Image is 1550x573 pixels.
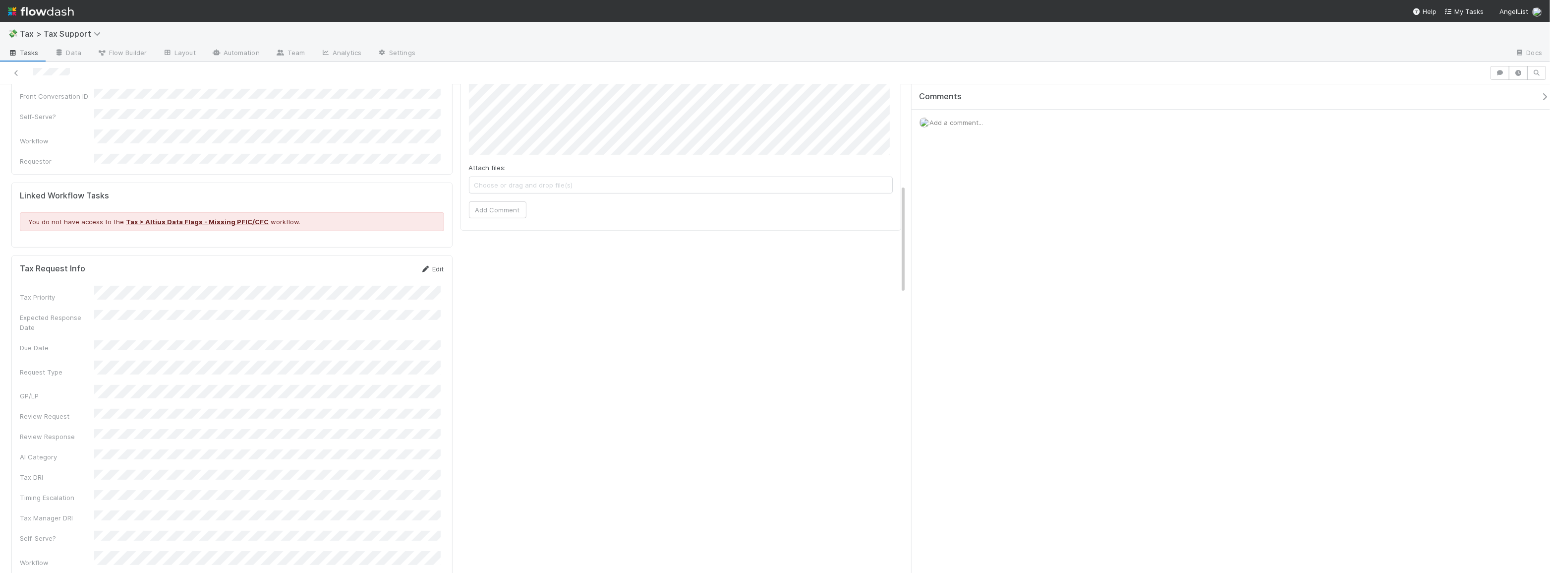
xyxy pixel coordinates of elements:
div: Workflow [20,558,94,568]
span: Add a comment... [929,119,983,127]
div: Due Date [20,343,94,353]
div: You do not have access to the workflow. [20,212,444,231]
div: Request Type [20,367,94,377]
img: avatar_85833754-9fc2-4f19-a44b-7938606ee299.png [1532,7,1542,17]
span: Choose or drag and drop file(s) [469,177,893,193]
label: Attach files: [469,163,506,173]
div: Workflow [20,136,94,146]
div: Tax Priority [20,292,94,302]
a: Data [47,46,89,62]
button: Add Comment [469,201,526,218]
div: Tax DRI [20,472,94,482]
a: Docs [1507,46,1550,62]
span: Tasks [8,48,39,58]
a: Team [268,46,313,62]
div: Requestor [20,156,94,166]
span: Flow Builder [97,48,147,58]
span: AngelList [1499,7,1528,15]
div: GP/LP [20,391,94,401]
div: Self-Serve? [20,112,94,122]
div: Front Conversation ID [20,91,94,101]
a: Layout [155,46,204,62]
a: Edit [421,265,444,273]
a: My Tasks [1444,6,1484,16]
img: avatar_85833754-9fc2-4f19-a44b-7938606ee299.png [919,118,929,127]
div: Review Request [20,411,94,421]
div: Expected Response Date [20,313,94,332]
div: Review Response [20,432,94,442]
div: Tax Manager DRI [20,513,94,523]
h5: Tax Request Info [20,264,85,274]
img: logo-inverted-e16ddd16eac7371096b0.svg [8,3,74,20]
div: AI Category [20,452,94,462]
a: Flow Builder [89,46,155,62]
div: Timing Escalation [20,493,94,503]
span: Tax > Tax Support [20,29,106,39]
h5: Linked Workflow Tasks [20,191,444,201]
a: Tax > Altius Data Flags - Missing PFIC/CFC [126,218,269,226]
span: My Tasks [1444,7,1484,15]
a: Settings [369,46,423,62]
div: Self-Serve? [20,533,94,543]
a: Automation [204,46,268,62]
span: 💸 [8,29,18,38]
div: Help [1413,6,1436,16]
a: Analytics [313,46,369,62]
span: Comments [919,92,962,102]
